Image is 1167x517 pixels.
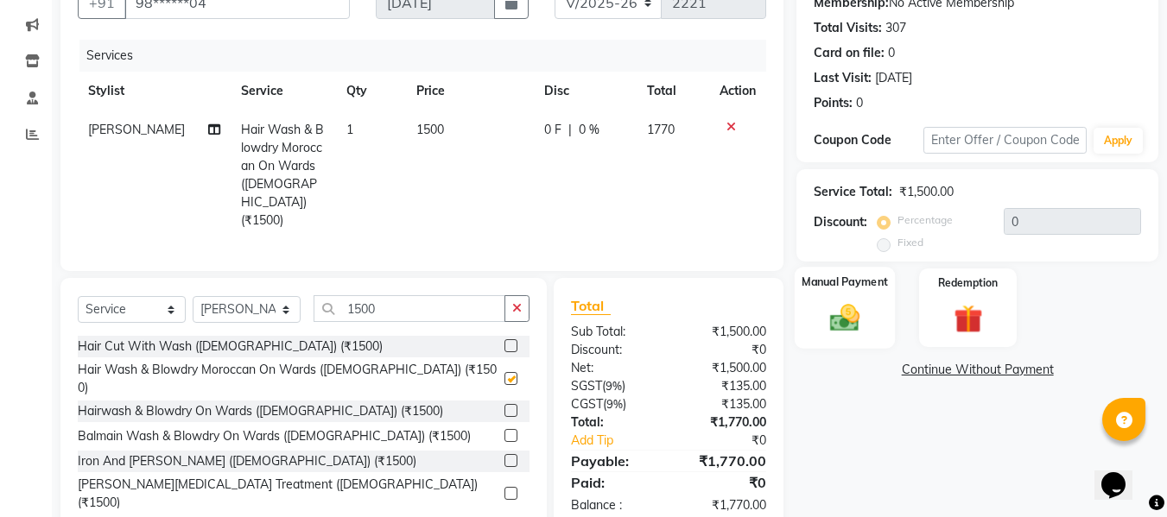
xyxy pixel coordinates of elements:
[558,496,669,514] div: Balance :
[571,396,603,412] span: CGST
[814,44,885,62] div: Card on file:
[669,359,779,377] div: ₹1,500.00
[814,19,882,37] div: Total Visits:
[406,72,534,110] th: Price
[1094,128,1143,154] button: Apply
[558,395,669,413] div: ( )
[709,72,766,110] th: Action
[606,397,623,411] span: 9%
[669,377,779,395] div: ₹135.00
[558,451,669,471] div: Payable:
[544,121,561,139] span: 0 F
[938,275,998,291] label: Redemption
[669,341,779,359] div: ₹0
[669,413,779,432] div: ₹1,770.00
[558,359,669,377] div: Net:
[558,377,669,395] div: ( )
[899,183,954,201] div: ₹1,500.00
[241,122,324,228] span: Hair Wash & Blowdry Moroccan On Wards ([DEMOGRAPHIC_DATA]) (₹1500)
[78,476,498,512] div: [PERSON_NAME][MEDICAL_DATA] Treatment ([DEMOGRAPHIC_DATA]) (₹1500)
[888,44,895,62] div: 0
[78,337,383,356] div: Hair Cut With Wash ([DEMOGRAPHIC_DATA]) (₹1500)
[647,122,675,137] span: 1770
[78,402,443,420] div: Hairwash & Blowdry On Wards ([DEMOGRAPHIC_DATA]) (₹1500)
[669,395,779,413] div: ₹135.00
[885,19,906,37] div: 307
[568,121,572,139] span: |
[571,297,611,315] span: Total
[78,452,416,470] div: Iron And [PERSON_NAME] ([DEMOGRAPHIC_DATA]) (₹1500)
[856,94,863,112] div: 0
[814,94,853,112] div: Points:
[669,496,779,514] div: ₹1,770.00
[558,432,687,450] a: Add Tip
[78,427,471,445] div: Balmain Wash & Blowdry On Wards ([DEMOGRAPHIC_DATA]) (₹1500)
[923,127,1087,154] input: Enter Offer / Coupon Code
[558,472,669,493] div: Paid:
[88,122,185,137] span: [PERSON_NAME]
[579,121,599,139] span: 0 %
[802,274,888,290] label: Manual Payment
[606,379,622,393] span: 9%
[571,378,602,394] span: SGST
[637,72,710,110] th: Total
[669,323,779,341] div: ₹1,500.00
[1094,448,1150,500] iframe: chat widget
[558,341,669,359] div: Discount:
[78,361,498,397] div: Hair Wash & Blowdry Moroccan On Wards ([DEMOGRAPHIC_DATA]) (₹1500)
[314,295,505,322] input: Search or Scan
[821,300,869,335] img: _cash.svg
[688,432,780,450] div: ₹0
[231,72,336,110] th: Service
[336,72,406,110] th: Qty
[78,72,231,110] th: Stylist
[814,69,872,87] div: Last Visit:
[346,122,353,137] span: 1
[814,213,867,231] div: Discount:
[416,122,444,137] span: 1500
[814,131,923,149] div: Coupon Code
[534,72,637,110] th: Disc
[669,451,779,471] div: ₹1,770.00
[800,361,1155,379] a: Continue Without Payment
[814,183,892,201] div: Service Total:
[945,301,992,337] img: _gift.svg
[79,40,779,72] div: Services
[669,472,779,493] div: ₹0
[558,323,669,341] div: Sub Total:
[897,235,923,250] label: Fixed
[897,212,953,228] label: Percentage
[875,69,912,87] div: [DATE]
[558,413,669,432] div: Total:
